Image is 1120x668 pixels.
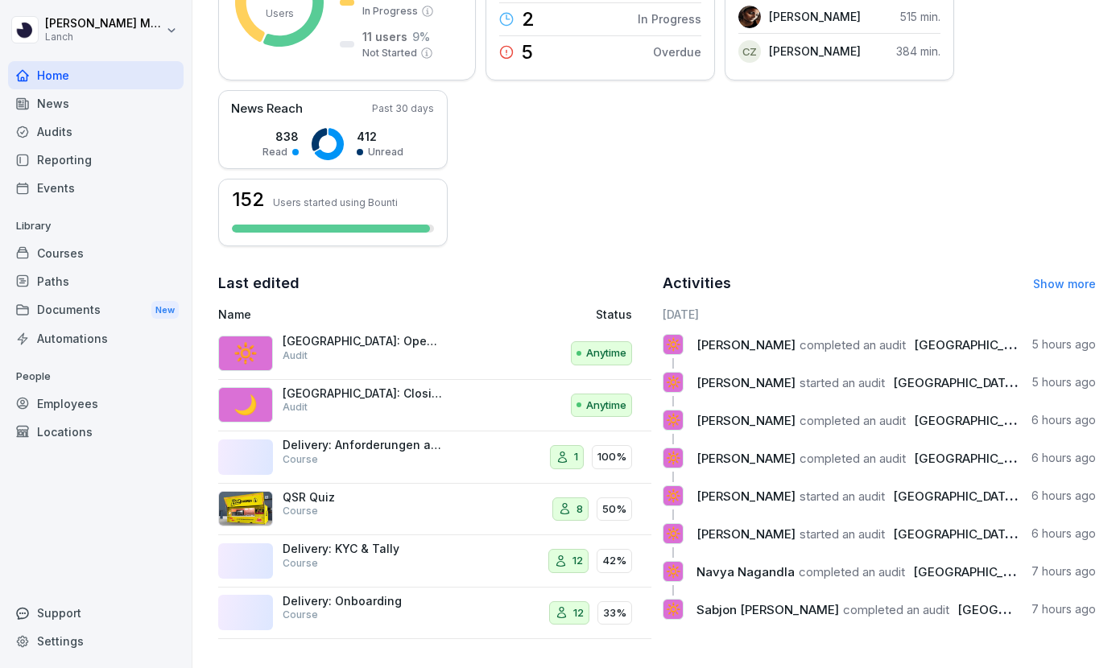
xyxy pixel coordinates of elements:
p: [GEOGRAPHIC_DATA]: Closing [283,386,444,401]
p: 6 hours ago [1031,412,1096,428]
div: Documents [8,295,184,325]
h2: Activities [663,272,731,295]
span: [PERSON_NAME] [696,451,796,466]
p: 11 users [362,28,407,45]
div: Automations [8,324,184,353]
a: Delivery: OnboardingCourse1233% [218,588,651,640]
span: started an audit [800,489,885,504]
p: Library [8,213,184,239]
span: completed an audit [843,602,949,617]
span: [GEOGRAPHIC_DATA]: Opening [893,526,1073,542]
a: Employees [8,390,184,418]
p: 🔆 [234,339,258,368]
p: 838 [262,128,299,145]
p: 5 hours ago [1032,336,1096,353]
a: News [8,89,184,118]
p: 🔆 [666,522,681,545]
a: 🌙[GEOGRAPHIC_DATA]: ClosingAuditAnytime [218,380,651,432]
p: Overdue [653,43,701,60]
span: Sabjon [PERSON_NAME] [696,602,839,617]
a: Delivery: KYC & TallyCourse1242% [218,535,651,588]
p: 6 hours ago [1031,450,1096,466]
p: 🔆 [666,371,681,394]
p: Anytime [586,345,626,361]
p: Lanch [45,31,163,43]
p: [PERSON_NAME] [769,43,861,60]
p: Name [218,306,481,323]
p: News Reach [231,100,303,118]
p: 🔆 [666,485,681,507]
p: In Progress [362,4,418,19]
p: 1 [574,449,578,465]
a: Courses [8,239,184,267]
p: 2 [522,10,535,29]
p: 33% [603,605,626,621]
a: Home [8,61,184,89]
p: [PERSON_NAME] Meynert [45,17,163,31]
p: 50% [602,501,626,517]
p: [GEOGRAPHIC_DATA]: Opening [283,334,444,348]
p: 12 [572,553,583,569]
a: DocumentsNew [8,295,184,325]
p: Users started using Bounti [273,196,398,208]
p: Not Started [362,46,417,60]
p: 100% [597,449,626,465]
span: [GEOGRAPHIC_DATA]: Opening [893,375,1073,390]
p: Status [596,306,632,323]
a: Events [8,174,184,202]
a: Paths [8,267,184,295]
p: 5 [522,43,533,62]
p: Read [262,145,287,159]
p: 🌙 [234,390,258,419]
p: In Progress [638,10,701,27]
a: Settings [8,627,184,655]
p: 12 [573,605,584,621]
a: Reporting [8,146,184,174]
span: started an audit [800,375,885,390]
span: completed an audit [799,564,905,579]
p: Delivery: KYC & Tally [283,542,444,556]
span: completed an audit [800,413,906,428]
p: 🔆 [666,598,681,621]
span: [PERSON_NAME] [696,375,796,390]
a: Audits [8,118,184,146]
p: 6 hours ago [1031,488,1096,504]
p: Unread [368,145,403,159]
p: 🔆 [666,560,681,583]
p: Audit [283,348,308,363]
a: Locations [8,418,184,446]
h2: Last edited [218,272,651,295]
p: Audit [283,400,308,414]
span: started an audit [800,526,885,542]
p: 412 [357,128,403,145]
p: Anytime [586,398,626,414]
span: [GEOGRAPHIC_DATA]: Opening [914,337,1094,353]
span: [PERSON_NAME] [696,413,796,428]
span: [GEOGRAPHIC_DATA]: Opening [914,451,1094,466]
p: 515 min. [900,8,940,25]
p: 🔆 [666,447,681,469]
p: 384 min. [896,43,940,60]
p: 42% [602,553,626,569]
p: Course [283,452,318,467]
p: People [8,364,184,390]
div: CZ [738,40,761,63]
p: 6 hours ago [1031,526,1096,542]
a: Show more [1033,277,1096,291]
p: 5 hours ago [1032,374,1096,390]
p: [PERSON_NAME] [769,8,861,25]
p: 8 [577,501,583,517]
a: QSR QuizCourse850% [218,484,651,536]
p: Delivery: Onboarding [283,594,444,608]
img: lbqg5rbd359cn7pzouma6c8b.png [738,6,761,28]
span: [GEOGRAPHIC_DATA]: Opening [893,489,1073,504]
